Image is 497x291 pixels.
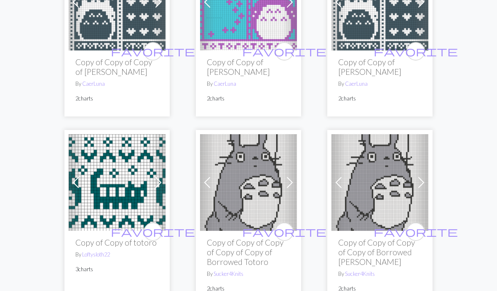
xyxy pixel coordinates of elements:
[75,80,159,88] p: By
[374,225,458,238] span: favorite
[275,42,294,61] button: favourite
[200,134,297,231] img: Totoro
[374,45,458,58] span: favorite
[374,223,458,240] i: favourite
[75,57,159,77] h2: Copy of Copy of Copy of [PERSON_NAME]
[338,270,422,278] p: By
[207,95,290,103] p: 2 charts
[214,80,236,87] a: CaerLuna
[144,42,162,61] button: favourite
[69,134,166,231] img: Copy of totoro
[82,251,110,258] a: Loftysloth22
[275,222,294,241] button: favourite
[242,225,326,238] span: favorite
[207,57,290,77] h2: Copy of Copy of [PERSON_NAME]
[207,80,290,88] p: By
[338,95,422,103] p: 2 charts
[82,80,105,87] a: CaerLuna
[374,43,458,60] i: favourite
[214,270,243,277] a: Sucker4Knits
[111,223,195,240] i: favourite
[75,251,159,259] p: By
[242,43,326,60] i: favourite
[338,80,422,88] p: By
[111,43,195,60] i: favourite
[200,177,297,185] a: Totoro
[242,223,326,240] i: favourite
[75,95,159,103] p: 2 charts
[111,45,195,58] span: favorite
[144,222,162,241] button: favourite
[345,80,368,87] a: CaerLuna
[345,270,375,277] a: Sucker4Knits
[406,222,425,241] button: favourite
[69,177,166,185] a: Copy of totoro
[75,265,159,273] p: 3 charts
[331,134,428,231] img: Totoro
[75,238,159,247] h2: Copy of Copy of totoro
[331,177,428,185] a: Totoro
[406,42,425,61] button: favourite
[242,45,326,58] span: favorite
[338,57,422,77] h2: Copy of Copy of [PERSON_NAME]
[338,238,422,267] h2: Copy of Copy of Copy of Copy of Borrowed [PERSON_NAME]
[207,270,290,278] p: By
[207,238,290,267] h2: Copy of Copy of Copy of Copy of Copy of Borrowed Totoro
[111,225,195,238] span: favorite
